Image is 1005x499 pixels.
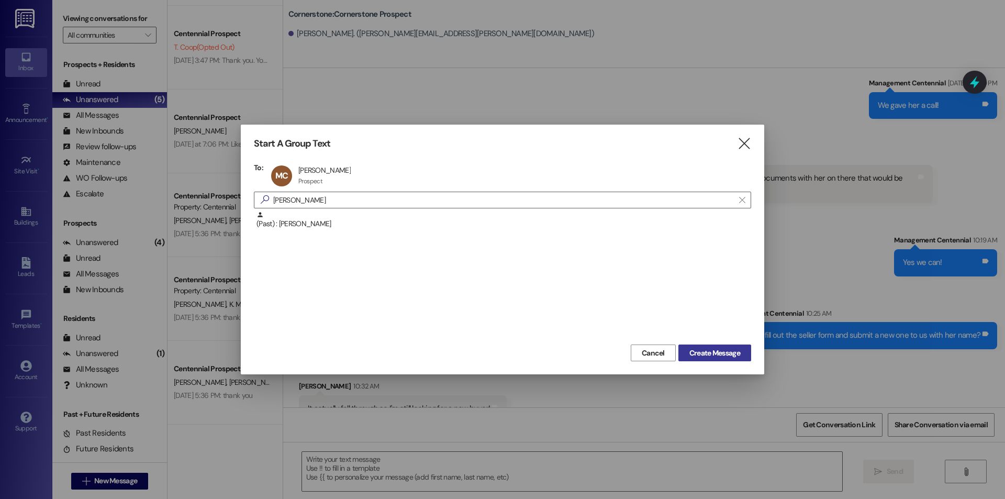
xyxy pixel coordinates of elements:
input: Search for any contact or apartment [273,193,734,207]
button: Create Message [678,345,751,361]
span: Cancel [642,348,665,359]
i:  [739,196,745,204]
div: Prospect [298,177,322,185]
button: Cancel [631,345,676,361]
div: [PERSON_NAME] [298,165,351,175]
h3: Start A Group Text [254,138,330,150]
span: Create Message [689,348,740,359]
div: (Past) : [PERSON_NAME] [256,211,751,229]
div: (Past) : [PERSON_NAME] [254,211,751,237]
i:  [737,138,751,149]
i:  [256,194,273,205]
span: MC [275,170,288,181]
h3: To: [254,163,263,172]
button: Clear text [734,192,751,208]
